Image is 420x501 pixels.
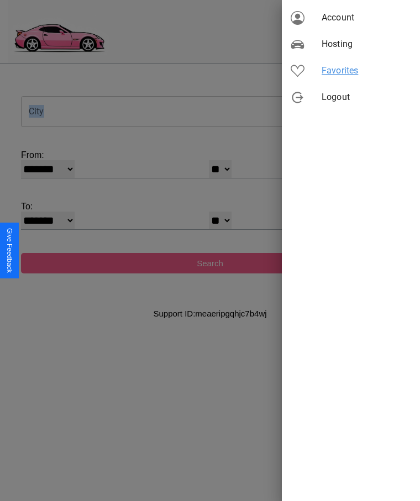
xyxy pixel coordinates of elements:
span: Hosting [322,38,411,51]
div: Account [282,4,420,31]
span: Logout [322,91,411,104]
span: Account [322,11,411,24]
span: Favorites [322,64,411,77]
div: Logout [282,84,420,110]
div: Favorites [282,57,420,84]
div: Give Feedback [6,228,13,273]
div: Hosting [282,31,420,57]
